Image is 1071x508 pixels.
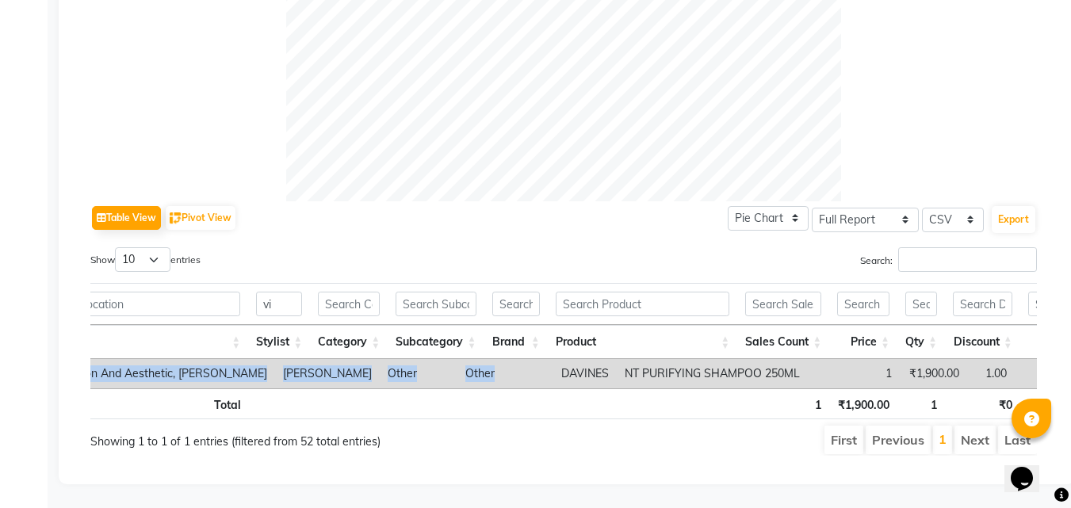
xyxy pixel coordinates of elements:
input: Search Sales Count [745,292,821,316]
td: Other [380,359,457,388]
th: ₹0 [945,388,1020,419]
button: Pivot View [166,206,235,230]
th: ₹1,900.00 [829,388,897,419]
td: [PERSON_NAME] [275,359,380,388]
input: Search Qty [905,292,937,316]
th: Location: activate to sort column ascending [26,325,248,359]
input: Search Subcategory [396,292,476,316]
button: Table View [92,206,161,230]
th: Stylist: activate to sort column ascending [248,325,310,359]
th: Price: activate to sort column ascending [829,325,897,359]
th: Total [26,388,249,419]
th: 1 [897,388,945,419]
input: Search Tax [1028,292,1071,316]
button: Export [992,206,1035,233]
td: DAVINES [553,359,617,388]
img: pivot.png [170,212,182,224]
input: Search Brand [492,292,540,316]
th: Subcategory: activate to sort column ascending [388,325,484,359]
td: ₹1,900.00 [900,359,967,388]
select: Showentries [115,247,170,272]
label: Search: [860,247,1037,272]
th: 1 [738,388,830,419]
th: Discount: activate to sort column ascending [945,325,1020,359]
label: Show entries [90,247,201,272]
input: Search Stylist [256,292,302,316]
input: Search Location [34,292,240,316]
input: Search Discount [953,292,1012,316]
td: Virtue Salon And Aesthetic, [PERSON_NAME] [26,359,275,388]
input: Search Product [556,292,730,316]
td: Other [457,359,553,388]
div: Showing 1 to 1 of 1 entries (filtered from 52 total entries) [90,424,471,450]
th: Sales Count: activate to sort column ascending [737,325,829,359]
th: Category: activate to sort column ascending [310,325,388,359]
input: Search Price [837,292,889,316]
th: Brand: activate to sort column ascending [484,325,548,359]
th: Product: activate to sort column ascending [548,325,738,359]
input: Search Category [318,292,380,316]
td: 1 [808,359,900,388]
th: Qty: activate to sort column ascending [897,325,945,359]
iframe: chat widget [1004,445,1055,492]
a: 1 [939,431,947,447]
input: Search: [898,247,1037,272]
td: NT PURIFYING SHAMPOO 250ML [617,359,808,388]
td: 1.00 [967,359,1015,388]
